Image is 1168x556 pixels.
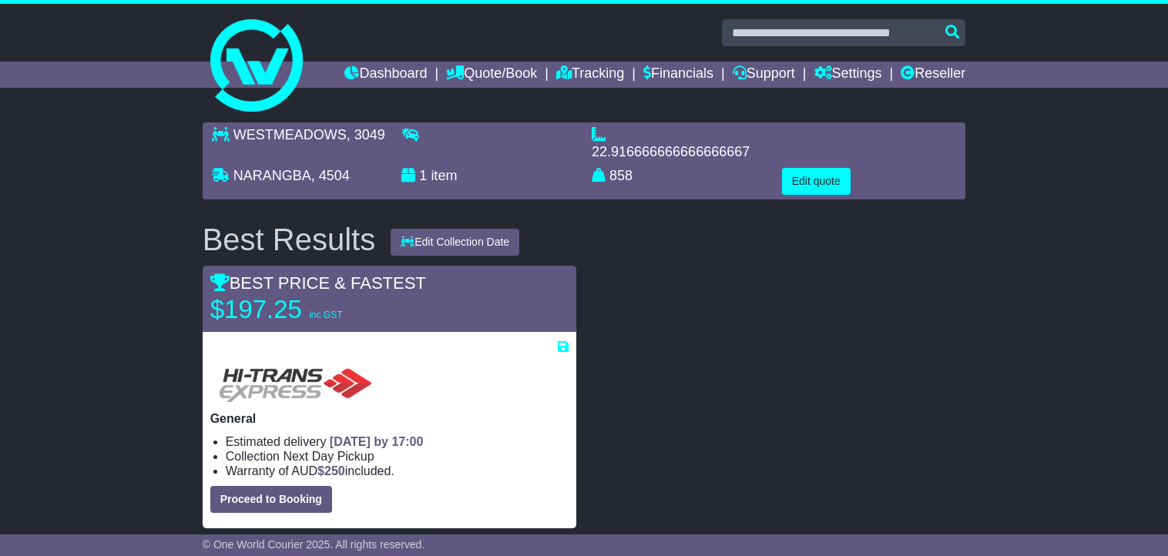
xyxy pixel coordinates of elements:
span: 22.916666666666666667 [592,144,750,159]
li: Estimated delivery [226,434,569,449]
img: HiTrans (Machship): General [210,354,378,404]
span: © One World Courier 2025. All rights reserved. [203,538,425,551]
span: $ [317,464,345,477]
span: 1 [419,168,427,183]
p: $197.25 [210,294,403,325]
div: Best Results [195,223,384,256]
a: Dashboard [344,62,427,88]
a: Tracking [556,62,624,88]
span: 250 [324,464,345,477]
span: inc GST [309,310,342,320]
a: Financials [643,62,713,88]
span: BEST PRICE & FASTEST [210,273,426,293]
li: Collection [226,449,569,464]
a: Reseller [901,62,965,88]
span: Next Day Pickup [283,450,374,463]
button: Edit quote [782,168,851,195]
a: Support [733,62,795,88]
span: 858 [609,168,633,183]
li: Warranty of AUD included. [226,464,569,478]
span: , 4504 [311,168,350,183]
button: Edit Collection Date [391,229,519,256]
a: Settings [814,62,882,88]
span: , 3049 [347,127,385,142]
span: [DATE] by 17:00 [330,435,424,448]
p: General [210,411,569,426]
span: NARANGBA [233,168,311,183]
a: Quote/Book [446,62,537,88]
button: Proceed to Booking [210,486,332,513]
span: WESTMEADOWS [233,127,347,142]
span: item [431,168,457,183]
